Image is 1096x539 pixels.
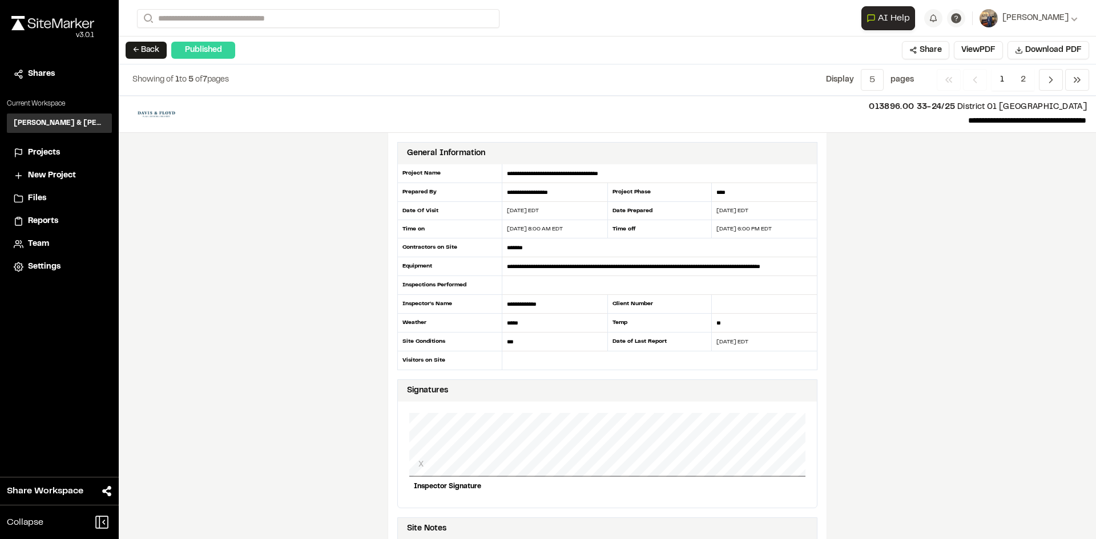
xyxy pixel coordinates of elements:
[869,104,955,111] span: 013896.00 33-24/25
[397,295,502,314] div: Inspector's Name
[397,183,502,202] div: Prepared By
[7,516,43,529] span: Collapse
[607,183,712,202] div: Project Phase
[14,118,105,128] h3: [PERSON_NAME] & [PERSON_NAME] Inc.
[861,69,884,91] button: 5
[397,164,502,183] div: Project Name
[128,105,185,123] img: file
[137,9,158,28] button: Search
[407,147,485,160] div: General Information
[7,484,83,498] span: Share Workspace
[14,192,105,205] a: Files
[203,76,207,83] span: 7
[28,215,58,228] span: Reports
[397,202,502,220] div: Date Of Visit
[607,202,712,220] div: Date Prepared
[826,74,854,86] p: Display
[28,147,60,159] span: Projects
[607,314,712,333] div: Temp
[126,42,167,59] button: ← Back
[1002,12,1069,25] span: [PERSON_NAME]
[1012,69,1034,91] span: 2
[607,220,712,238] div: Time off
[937,69,1089,91] nav: Navigation
[397,238,502,257] div: Contractors on Site
[418,418,424,471] p: X
[132,76,175,83] span: Showing of
[712,338,817,346] div: [DATE] EDT
[397,276,502,295] div: Inspections Performed
[861,6,920,30] div: Open AI Assistant
[132,74,229,86] p: to of pages
[878,11,910,25] span: AI Help
[902,41,949,59] button: Share
[397,220,502,238] div: Time on
[28,169,76,182] span: New Project
[28,238,49,250] span: Team
[502,225,607,233] div: [DATE] 8:00 AM EDT
[28,261,61,273] span: Settings
[407,384,448,397] div: Signatures
[397,351,502,370] div: Visitors on Site
[502,206,607,215] div: [DATE] EDT
[607,333,712,351] div: Date of Last Report
[397,333,502,351] div: Site Conditions
[175,76,179,83] span: 1
[407,522,446,535] div: Site Notes
[188,76,194,83] span: 5
[980,9,1078,27] button: [PERSON_NAME]
[14,169,105,182] a: New Project
[409,477,805,496] div: Inspector Signature
[14,261,105,273] a: Settings
[171,42,235,59] div: Published
[1008,41,1089,59] button: Download PDF
[11,16,94,30] img: rebrand.png
[1025,44,1082,56] span: Download PDF
[7,99,112,109] p: Current Workspace
[954,41,1003,59] button: ViewPDF
[397,257,502,276] div: Equipment
[14,238,105,250] a: Team
[14,68,105,80] a: Shares
[14,215,105,228] a: Reports
[890,74,914,86] p: page s
[861,6,915,30] button: Open AI Assistant
[14,147,105,159] a: Projects
[992,69,1013,91] span: 1
[28,192,46,205] span: Files
[28,68,55,80] span: Shares
[397,314,502,333] div: Weather
[607,295,712,314] div: Client Number
[11,30,94,40] div: Oh geez...please don't...
[712,206,817,215] div: [DATE] EDT
[980,9,998,27] img: User
[712,225,817,233] div: [DATE] 6:00 PM EDT
[194,101,1087,114] p: District 01 [GEOGRAPHIC_DATA]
